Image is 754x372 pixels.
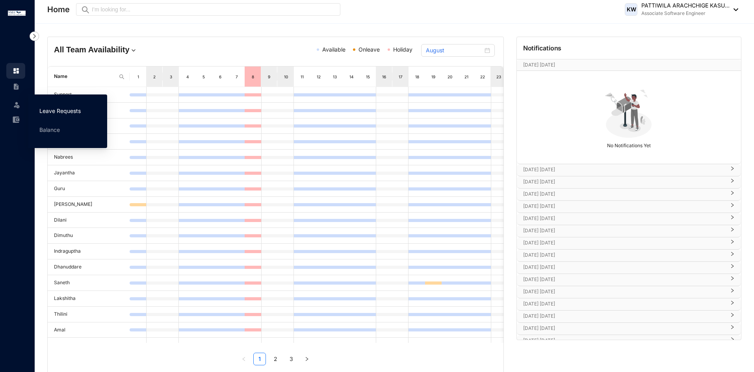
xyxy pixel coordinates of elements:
[135,73,141,81] div: 1
[730,279,735,281] span: right
[365,73,371,81] div: 15
[517,250,741,261] div: [DATE] [DATE]
[523,324,725,332] p: [DATE] [DATE]
[13,116,20,123] img: expense-unselected.2edcf0507c847f3e9e96.svg
[626,7,636,12] span: KW
[730,218,735,220] span: right
[523,215,725,222] p: [DATE] [DATE]
[285,353,297,365] a: 3
[479,73,486,81] div: 22
[447,73,453,81] div: 20
[119,74,125,80] img: search.8ce656024d3affaeffe32e5b30621cb7.svg
[285,353,297,365] li: 3
[641,9,730,17] p: Associate Software Engineer
[517,237,741,249] div: [DATE] [DATE]
[54,73,115,80] span: Name
[301,353,313,365] button: right
[48,291,130,307] td: Lakshitha
[523,202,725,210] p: [DATE] [DATE]
[241,357,246,361] span: left
[322,46,345,53] span: Available
[730,242,735,244] span: right
[253,353,266,365] li: 1
[48,228,130,244] td: Dimuthu
[48,150,130,165] td: Nabrees
[523,251,725,259] p: [DATE] [DATE]
[305,357,309,361] span: right
[269,353,281,365] a: 2
[48,275,130,291] td: Saneth
[48,87,130,103] td: Support
[641,2,730,9] p: PATTIWILA ARACHCHIGE KASU...
[266,73,273,81] div: 9
[283,73,289,81] div: 10
[523,190,725,198] p: [DATE] [DATE]
[523,227,725,235] p: [DATE] [DATE]
[217,73,223,81] div: 6
[426,46,483,55] input: Select month
[184,73,191,81] div: 4
[316,73,322,81] div: 12
[151,73,158,81] div: 2
[517,298,741,310] div: [DATE] [DATE]
[414,73,420,81] div: 18
[48,197,130,213] td: [PERSON_NAME]
[523,239,725,247] p: [DATE] [DATE]
[496,73,502,81] div: 23
[523,263,725,271] p: [DATE] [DATE]
[517,189,741,200] div: [DATE] [DATE]
[39,107,81,114] a: Leave Requests
[523,61,719,69] p: [DATE] [DATE]
[48,307,130,322] td: Thilini
[517,274,741,286] div: [DATE] [DATE]
[730,206,735,207] span: right
[48,338,130,353] td: Niron
[48,181,130,197] td: Guru
[130,46,137,54] img: dropdown.780994ddfa97fca24b89f58b1de131fa.svg
[13,101,20,109] img: leave-unselected.2934df6273408c3f84d9.svg
[234,73,240,81] div: 7
[517,262,741,274] div: [DATE] [DATE]
[397,73,404,81] div: 17
[730,304,735,305] span: right
[523,300,725,308] p: [DATE] [DATE]
[301,353,313,365] li: Next Page
[13,67,20,74] img: home.c6720e0a13eba0172344.svg
[48,322,130,338] td: Amal
[523,337,725,344] p: [DATE] [DATE]
[730,255,735,256] span: right
[30,31,39,41] img: nav-icon-right.af6afadce00d159da59955279c43614e.svg
[254,353,266,365] a: 1
[517,323,741,335] div: [DATE] [DATE]
[730,169,735,171] span: right
[39,126,60,133] a: Balance
[6,112,25,128] li: Expenses
[523,43,562,53] p: Notifications
[602,85,656,139] img: no-notification-yet.99f61bb71409b19b567a5111f7a484a1.svg
[48,165,130,181] td: Jayantha
[332,73,338,81] div: 13
[523,288,725,296] p: [DATE] [DATE]
[48,259,130,275] td: Dhanuddare
[730,230,735,232] span: right
[348,73,355,81] div: 14
[730,328,735,329] span: right
[393,46,412,53] span: Holiday
[517,335,741,347] div: [DATE] [DATE]
[381,73,387,81] div: 16
[168,73,174,81] div: 3
[6,79,25,94] li: Contracts
[730,291,735,293] span: right
[238,353,250,365] button: left
[358,46,380,53] span: Onleave
[48,244,130,259] td: Indraguptha
[250,73,256,81] div: 8
[430,73,436,81] div: 19
[517,201,741,213] div: [DATE] [DATE]
[523,312,725,320] p: [DATE] [DATE]
[730,316,735,317] span: right
[523,276,725,283] p: [DATE] [DATE]
[519,139,739,150] p: No Notifications Yet
[517,225,741,237] div: [DATE] [DATE]
[8,11,26,16] img: logo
